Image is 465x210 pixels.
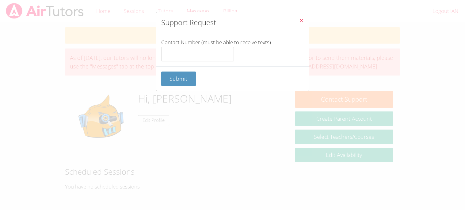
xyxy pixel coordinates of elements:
[161,47,234,62] input: Contact Number (must be able to receive texts)
[170,75,187,82] span: Submit
[161,72,196,86] button: Submit
[161,39,304,61] label: Contact Number (must be able to receive texts)
[294,12,309,31] button: Close
[161,17,216,28] h2: Support Request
